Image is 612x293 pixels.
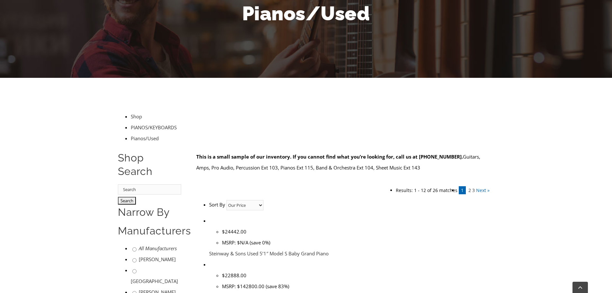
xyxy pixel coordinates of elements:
[118,206,181,219] h2: Narrow By
[472,187,475,193] a: 3
[222,270,494,281] li: $22888.00
[118,151,181,178] h2: Shop Search
[131,124,177,131] a: PIANOS/KEYBOARDS
[209,250,329,257] a: Steinway & Sons Used 5’1″ Model S Baby Grand Piano
[131,113,142,120] a: Shop
[222,281,494,292] li: MSRP: $142800.00 (save 83%)
[222,226,494,237] li: $24442.00
[396,187,457,193] li: Results: 1 - 12 of 26 matches
[118,184,181,195] input: Search
[196,151,494,173] p: Guitars, Amps, Pro Audio, Percussion Ext 103, Pianos Ext 115, Band & Orchestra Ext 104, Sheet Mus...
[222,237,494,248] li: MSRP: $N/A (save 0%)
[196,153,463,160] b: This is a small sample of our inventory. If you cannot find what you’re looking for, call us at [...
[131,135,159,142] a: Pianos/Used
[476,187,490,193] a: Next »
[118,224,181,238] h2: Manufacturers
[459,186,466,194] span: 1
[468,187,471,193] a: 2
[139,245,177,252] a: All Manufacturers
[139,256,176,262] a: [PERSON_NAME]
[118,197,136,205] input: Search
[209,201,225,208] label: Sort By
[131,278,178,284] a: [GEOGRAPHIC_DATA]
